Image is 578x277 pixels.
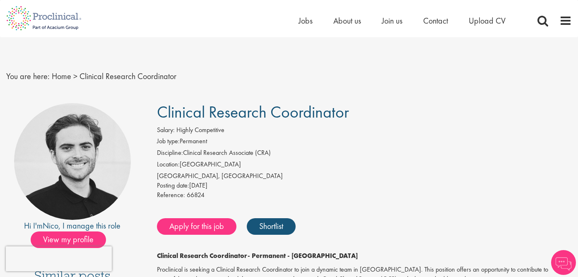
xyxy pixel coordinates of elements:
[6,71,50,82] span: You are here:
[157,125,175,135] label: Salary:
[157,181,189,190] span: Posting date:
[157,190,185,200] label: Reference:
[299,15,313,26] a: Jobs
[423,15,448,26] a: Contact
[157,160,572,171] li: [GEOGRAPHIC_DATA]
[31,233,114,244] a: View my profile
[157,160,180,169] label: Location:
[6,246,112,271] iframe: reCAPTCHA
[157,148,572,160] li: Clinical Research Associate (CRA)
[31,231,106,248] span: View my profile
[52,71,71,82] a: breadcrumb link
[157,137,572,148] li: Permanent
[157,101,349,123] span: Clinical Research Coordinator
[247,218,296,235] a: Shortlist
[382,15,402,26] a: Join us
[157,148,183,158] label: Discipline:
[187,190,205,199] span: 66824
[157,171,572,181] div: [GEOGRAPHIC_DATA], [GEOGRAPHIC_DATA]
[73,71,77,82] span: >
[157,218,236,235] a: Apply for this job
[6,220,138,232] div: Hi I'm , I manage this role
[469,15,506,26] a: Upload CV
[79,71,176,82] span: Clinical Research Coordinator
[43,220,58,231] a: Nico
[157,181,572,190] div: [DATE]
[157,251,248,260] strong: Clinical Research Coordinator
[551,250,576,275] img: Chatbot
[176,125,224,134] span: Highly Competitive
[248,251,358,260] strong: - Permanent - [GEOGRAPHIC_DATA]
[157,137,180,146] label: Job type:
[14,103,131,220] img: imeage of recruiter Nico Kohlwes
[333,15,361,26] a: About us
